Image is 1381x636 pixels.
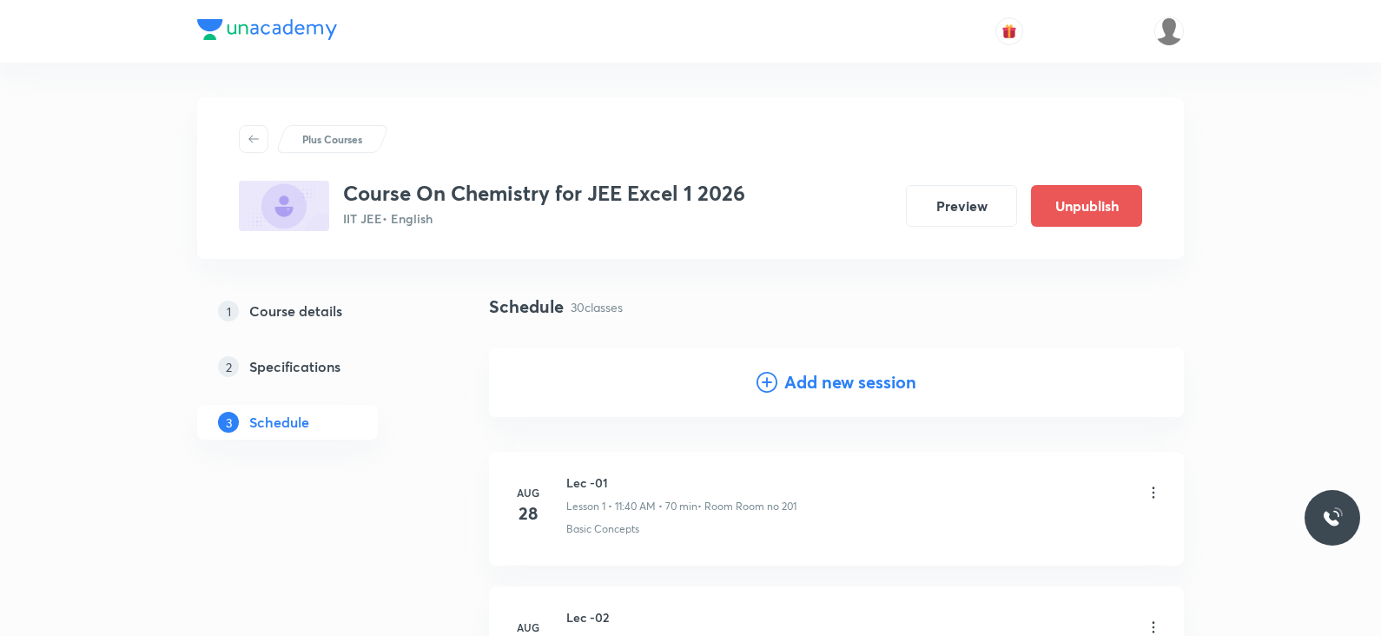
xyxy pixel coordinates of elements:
h5: Schedule [249,412,309,433]
h3: Course On Chemistry for JEE Excel 1 2026 [343,181,745,206]
h5: Course details [249,301,342,321]
p: Plus Courses [302,131,362,147]
img: Add [1114,348,1184,417]
h6: Lec -02 [566,608,794,626]
a: Company Logo [197,19,337,44]
img: Company Logo [197,19,337,40]
h5: Specifications [249,356,340,377]
button: avatar [995,17,1023,45]
p: Lesson 1 • 11:40 AM • 70 min [566,499,697,514]
img: Saniya Tarannum [1154,17,1184,46]
a: 1Course details [197,294,433,328]
p: 2 [218,356,239,377]
p: • Room Room no 201 [697,499,796,514]
a: 2Specifications [197,349,433,384]
h4: 28 [511,500,545,527]
p: 30 classes [571,298,623,316]
h4: Schedule [489,294,564,320]
p: IIT JEE • English [343,209,745,228]
p: 1 [218,301,239,321]
button: Preview [906,185,1017,227]
h6: Aug [511,485,545,500]
button: Unpublish [1031,185,1142,227]
p: 3 [218,412,239,433]
h4: Add new session [784,369,916,395]
h6: Lec -01 [566,474,796,492]
img: ttu [1322,507,1343,528]
img: avatar [1001,23,1017,39]
h6: Aug [511,619,545,635]
p: Basic Concepts [566,521,639,537]
img: 5DA6DA3C-67D2-41F7-880B-B811EAC24893_plus.png [239,181,329,231]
